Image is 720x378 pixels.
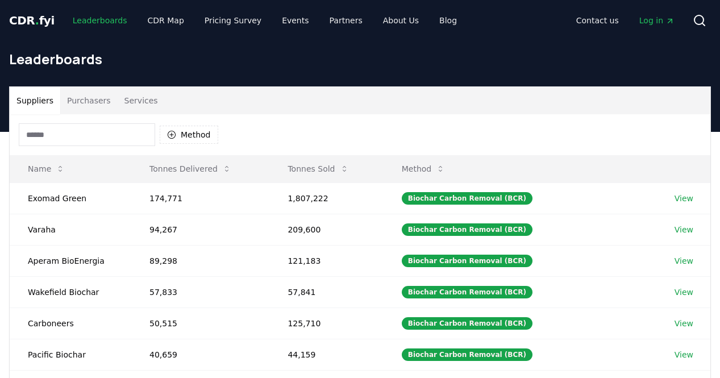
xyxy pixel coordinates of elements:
button: Tonnes Delivered [140,157,240,180]
span: . [35,14,39,27]
a: Leaderboards [64,10,136,31]
td: 57,833 [131,276,269,308]
button: Suppliers [10,87,60,114]
button: Services [118,87,165,114]
a: Blog [430,10,466,31]
div: Biochar Carbon Removal (BCR) [402,223,532,236]
a: CDR Map [139,10,193,31]
a: Contact us [567,10,628,31]
a: Partners [321,10,372,31]
a: Log in [630,10,684,31]
td: Wakefield Biochar [10,276,131,308]
div: Biochar Carbon Removal (BCR) [402,348,532,361]
div: Biochar Carbon Removal (BCR) [402,255,532,267]
a: View [675,349,693,360]
button: Purchasers [60,87,118,114]
nav: Main [567,10,684,31]
td: 57,841 [269,276,383,308]
button: Method [393,157,455,180]
a: View [675,318,693,329]
td: 50,515 [131,308,269,339]
a: View [675,224,693,235]
a: Pricing Survey [195,10,270,31]
td: 121,183 [269,245,383,276]
button: Method [160,126,218,144]
span: Log in [639,15,675,26]
td: Varaha [10,214,131,245]
a: View [675,255,693,267]
a: Events [273,10,318,31]
td: Aperam BioEnergia [10,245,131,276]
td: 174,771 [131,182,269,214]
td: 44,159 [269,339,383,370]
h1: Leaderboards [9,50,711,68]
a: View [675,286,693,298]
td: Exomad Green [10,182,131,214]
td: 40,659 [131,339,269,370]
td: 125,710 [269,308,383,339]
nav: Main [64,10,466,31]
a: CDR.fyi [9,13,55,28]
td: 209,600 [269,214,383,245]
a: About Us [374,10,428,31]
button: Name [19,157,74,180]
td: 1,807,222 [269,182,383,214]
button: Tonnes Sold [278,157,357,180]
div: Biochar Carbon Removal (BCR) [402,286,532,298]
span: CDR fyi [9,14,55,27]
td: Carboneers [10,308,131,339]
div: Biochar Carbon Removal (BCR) [402,192,532,205]
td: 94,267 [131,214,269,245]
a: View [675,193,693,204]
td: Pacific Biochar [10,339,131,370]
td: 89,298 [131,245,269,276]
div: Biochar Carbon Removal (BCR) [402,317,532,330]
